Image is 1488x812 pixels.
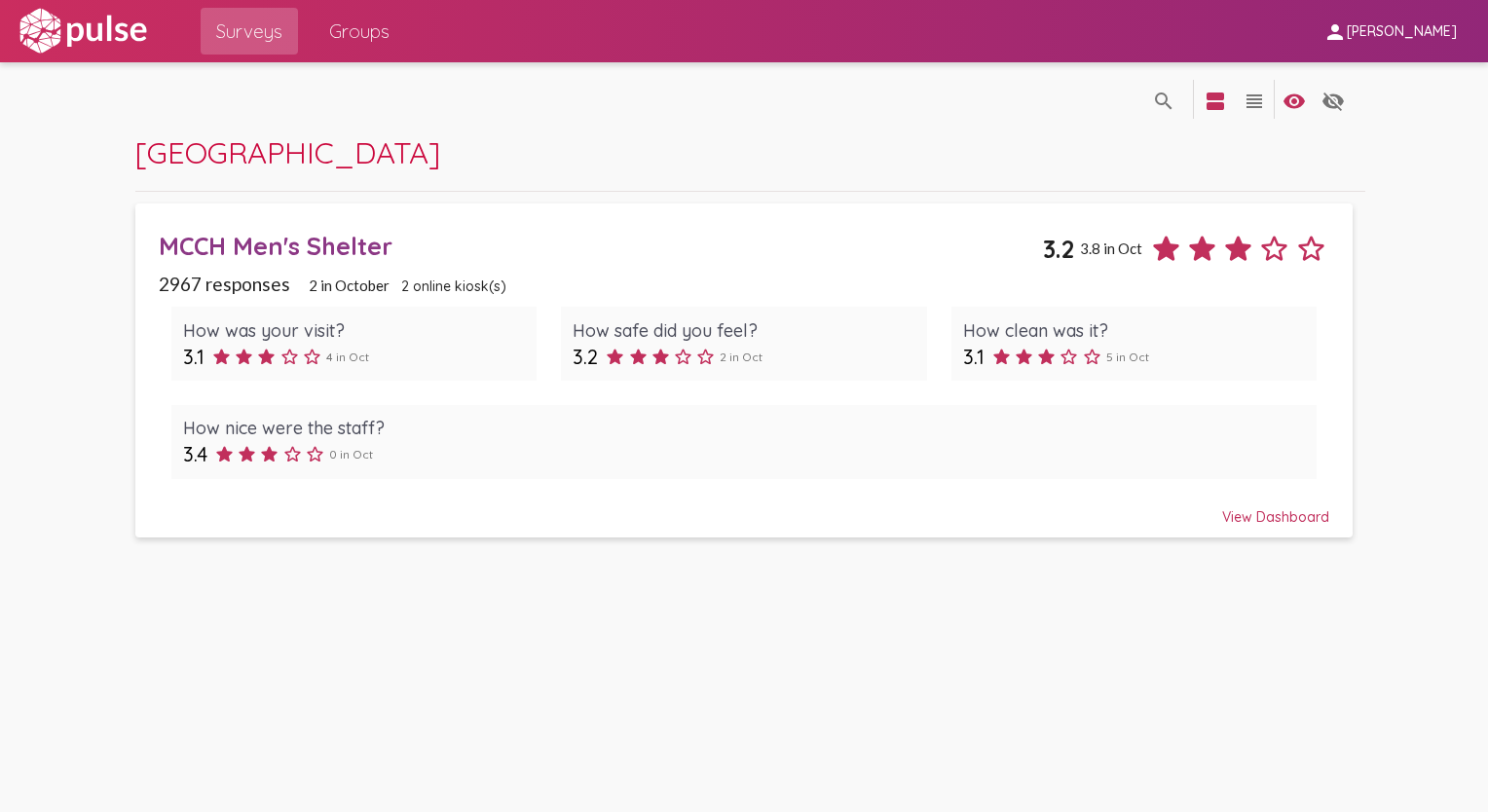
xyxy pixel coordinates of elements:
[183,442,207,466] span: 3.4
[1043,234,1074,264] span: 3.2
[1080,240,1142,257] span: 3.8 in Oct
[314,8,405,55] a: Groups
[573,345,598,369] span: 3.2
[135,203,1354,537] a: MCCH Men's Shelter3.23.8 in Oct2967 responses2 in October2 online kiosk(s)How was your visit?3.14...
[1283,90,1306,113] mat-icon: language
[1321,90,1345,113] mat-icon: language
[183,319,525,342] div: How was your visit?
[1106,350,1149,364] span: 5 in Oct
[1235,80,1274,119] button: language
[1204,90,1227,113] mat-icon: language
[573,319,914,342] div: How safe did you feel?
[326,350,369,364] span: 4 in Oct
[183,345,205,369] span: 3.1
[16,7,150,55] img: white-logo.svg
[201,8,298,55] a: Surveys
[1347,23,1457,41] span: [PERSON_NAME]
[159,491,1328,526] div: View Dashboard
[1323,20,1347,44] mat-icon: person
[1196,80,1235,119] button: language
[720,350,763,364] span: 2 in Oct
[159,231,1043,261] div: MCCH Men's Shelter
[1144,80,1183,119] button: language
[963,319,1305,342] div: How clean was it?
[216,14,282,49] span: Surveys
[401,277,506,295] span: 2 online kiosk(s)
[135,133,440,171] span: [GEOGRAPHIC_DATA]
[1243,90,1266,113] mat-icon: language
[329,447,373,461] span: 0 in Oct
[183,417,1305,439] div: How nice were the staff?
[309,277,390,294] span: 2 in October
[159,273,290,295] span: 2967 responses
[963,345,985,369] span: 3.1
[1275,80,1314,119] button: language
[1152,90,1175,113] mat-icon: language
[1314,80,1353,119] button: language
[329,14,390,49] span: Groups
[1308,13,1472,49] button: [PERSON_NAME]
